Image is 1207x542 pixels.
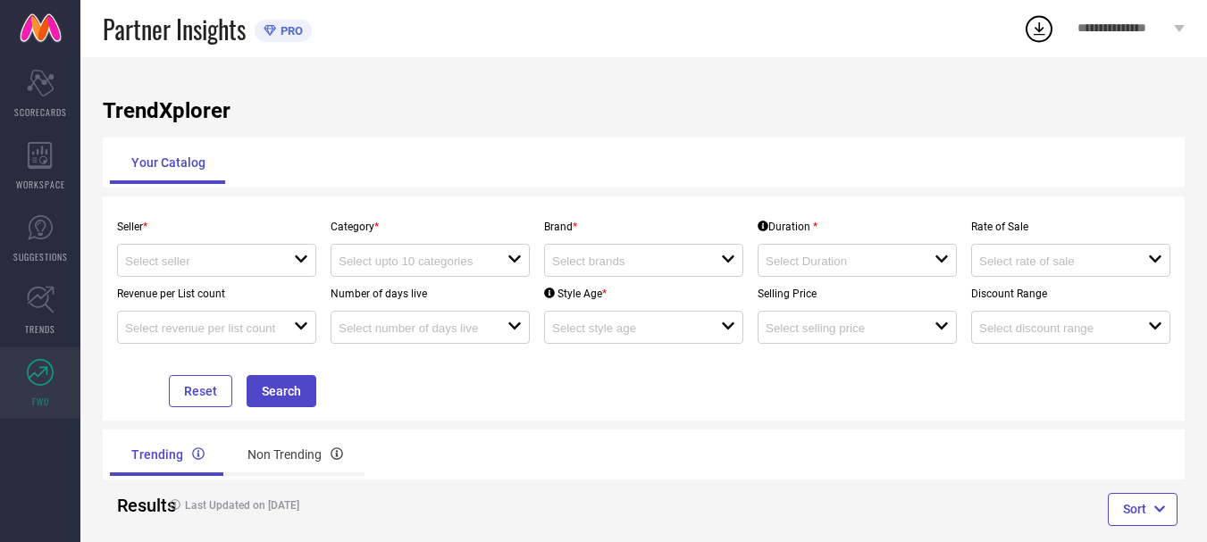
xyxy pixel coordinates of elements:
[247,375,316,407] button: Search
[766,254,918,268] input: Select Duration
[544,221,743,233] p: Brand
[161,499,585,512] h4: Last Updated on [DATE]
[117,495,147,516] h2: Results
[32,395,49,408] span: FWD
[766,321,918,335] input: Select selling price
[758,288,957,300] p: Selling Price
[339,254,490,268] input: Select upto 10 categories
[971,221,1170,233] p: Rate of Sale
[544,288,607,300] div: Style Age
[979,321,1131,335] input: Select discount range
[339,321,490,335] input: Select number of days live
[331,221,530,233] p: Category
[552,321,704,335] input: Select style age
[971,288,1170,300] p: Discount Range
[169,375,232,407] button: Reset
[979,254,1131,268] input: Select rate of sale
[110,141,227,184] div: Your Catalog
[117,221,316,233] p: Seller
[1023,13,1055,45] div: Open download list
[117,288,316,300] p: Revenue per List count
[16,178,65,191] span: WORKSPACE
[25,322,55,336] span: TRENDS
[13,250,68,263] span: SUGGESTIONS
[276,24,303,38] span: PRO
[552,254,704,268] input: Select brands
[103,11,246,47] span: Partner Insights
[125,254,277,268] input: Select seller
[226,433,365,476] div: Non Trending
[1108,493,1178,525] button: Sort
[110,433,226,476] div: Trending
[331,288,530,300] p: Number of days live
[103,98,1185,123] h1: TrendXplorer
[14,105,67,119] span: SCORECARDS
[125,321,277,335] input: Select revenue per list count
[758,221,817,233] div: Duration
